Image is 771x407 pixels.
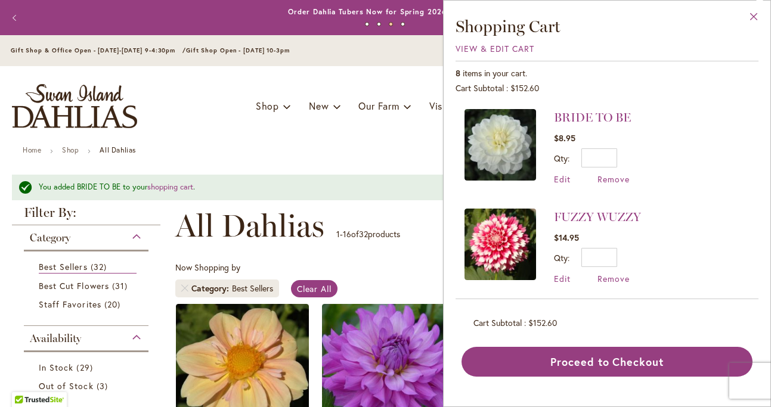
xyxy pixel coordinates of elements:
[597,273,630,284] a: Remove
[288,7,482,16] a: Order Dahlia Tubers Now for Spring 2026 Delivery!
[191,282,232,294] span: Category
[175,262,240,273] span: Now Shopping by
[186,46,290,54] span: Gift Shop Open - [DATE] 10-3pm
[39,280,109,291] span: Best Cut Flowers
[39,260,137,274] a: Best Sellers
[465,209,536,284] a: FUZZY WUZZY
[112,279,131,292] span: 31
[336,225,400,244] p: - of products
[528,317,557,328] span: $152.60
[91,260,110,273] span: 32
[377,22,381,26] button: 2 of 4
[473,317,522,328] span: Cart Subtotal
[343,228,351,240] span: 16
[104,298,123,310] span: 20
[365,22,369,26] button: 1 of 4
[39,261,88,272] span: Best Sellers
[389,22,393,26] button: 3 of 4
[465,109,536,181] img: BRIDE TO BE
[76,361,95,374] span: 29
[554,210,641,224] a: FUZZY WUZZY
[456,43,534,54] a: View & Edit Cart
[23,145,41,154] a: Home
[39,298,137,310] a: Staff Favorites
[597,173,630,185] a: Remove
[359,228,368,240] span: 32
[462,347,753,377] button: Proceed to Checkout
[554,110,631,125] a: BRIDE TO BE
[39,279,137,292] a: Best Cut Flowers
[309,100,329,112] span: New
[39,182,723,193] div: You added BRIDE TO BE to your .
[510,82,539,94] span: $152.60
[181,285,188,292] a: Remove Category Best Sellers
[232,282,273,294] div: Best Sellers
[358,100,399,112] span: Our Farm
[12,84,137,128] a: store logo
[100,145,136,154] strong: All Dahlias
[554,232,579,243] span: $14.95
[465,209,536,280] img: FUZZY WUZZY
[39,380,94,392] span: Out of Stock
[11,46,186,54] span: Gift Shop & Office Open - [DATE]-[DATE] 9-4:30pm /
[39,380,137,392] a: Out of Stock 3
[456,16,561,36] span: Shopping Cart
[97,380,111,392] span: 3
[401,22,405,26] button: 4 of 4
[456,82,504,94] span: Cart Subtotal
[465,109,536,185] a: BRIDE TO BE
[554,173,571,185] a: Edit
[39,299,101,310] span: Staff Favorites
[30,332,81,345] span: Availability
[62,145,79,154] a: Shop
[554,153,569,164] label: Qty
[554,132,575,144] span: $8.95
[147,182,193,192] a: shopping cart
[9,365,42,398] iframe: Launch Accessibility Center
[554,252,569,263] label: Qty
[336,228,340,240] span: 1
[12,206,160,225] strong: Filter By:
[456,67,460,79] span: 8
[463,67,527,79] span: items in your cart.
[39,361,137,374] a: In Stock 29
[291,280,338,297] a: Clear All
[4,6,28,30] button: Previous
[297,283,332,294] span: Clear All
[39,362,73,373] span: In Stock
[554,273,571,284] a: Edit
[175,208,324,244] span: All Dahlias
[30,231,70,244] span: Category
[429,100,464,112] span: Visit Us
[256,100,279,112] span: Shop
